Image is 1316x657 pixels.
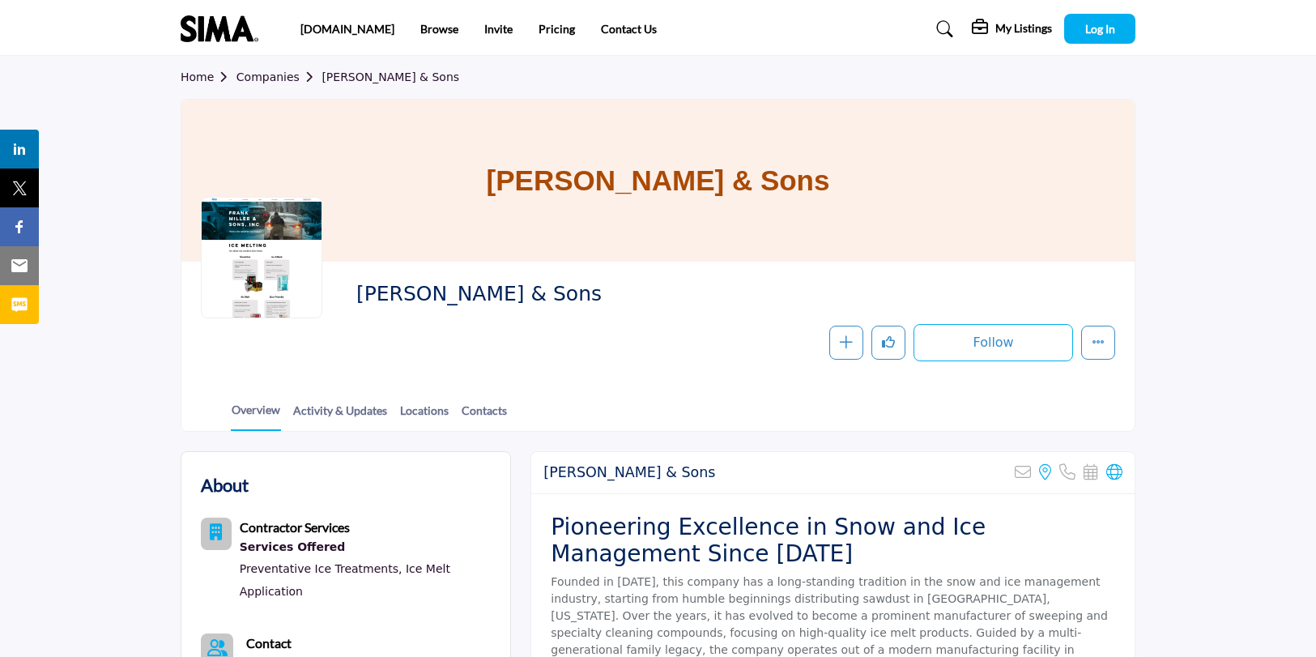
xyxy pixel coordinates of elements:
[420,22,458,36] a: Browse
[292,402,388,430] a: Activity & Updates
[240,522,350,535] a: Contractor Services
[1085,22,1115,36] span: Log In
[300,22,394,36] a: [DOMAIN_NAME]
[246,635,292,651] b: Contact
[487,100,830,262] h1: [PERSON_NAME] & Sons
[236,70,322,83] a: Companies
[543,464,715,481] h2: Frank Miller & Sons
[539,22,575,36] a: Pricing
[322,70,459,83] a: [PERSON_NAME] & Sons
[399,402,449,430] a: Locations
[461,402,508,430] a: Contacts
[484,22,513,36] a: Invite
[201,518,232,550] button: Category Icon
[601,22,657,36] a: Contact Us
[181,15,266,42] img: site Logo
[231,401,281,431] a: Overview
[1064,14,1135,44] button: Log In
[972,19,1052,39] div: My Listings
[921,16,964,42] a: Search
[181,70,236,83] a: Home
[551,514,1115,568] h2: Pioneering Excellence in Snow and Ice Management Since [DATE]
[995,21,1052,36] h5: My Listings
[240,562,402,575] a: Preventative Ice Treatments,
[240,519,350,535] b: Contractor Services
[356,281,722,308] span: Frank Miller & Sons
[240,537,492,558] a: Services Offered
[871,326,905,360] button: Like
[240,562,450,598] a: Ice Melt Application
[914,324,1073,361] button: Follow
[240,537,492,558] div: Services Offered refers to the specific products, assistance, or expertise a business provides to...
[246,634,292,653] a: Contact
[201,471,249,498] h2: About
[1081,326,1115,360] button: More details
